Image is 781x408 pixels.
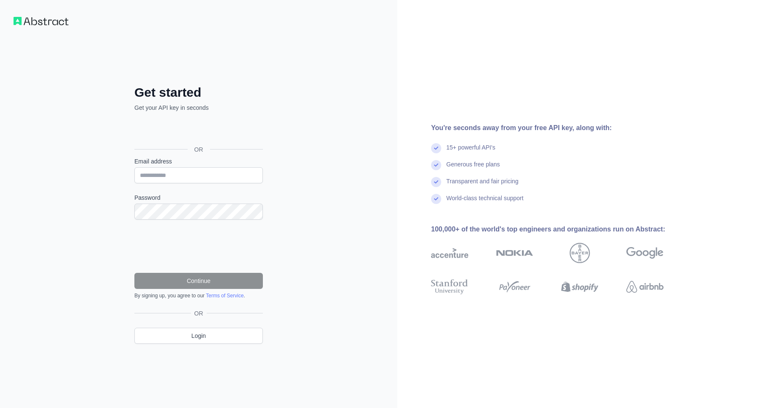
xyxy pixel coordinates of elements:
div: 100,000+ of the world's top engineers and organizations run on Abstract: [431,224,691,234]
img: bayer [570,243,590,263]
p: Get your API key in seconds [134,103,263,112]
div: Transparent and fair pricing [446,177,519,194]
div: By signing up, you agree to our . [134,292,263,299]
img: stanford university [431,277,468,296]
a: Login [134,328,263,344]
img: payoneer [496,277,533,296]
h2: Get started [134,85,263,100]
img: check mark [431,194,441,204]
span: OR [191,309,207,318]
img: check mark [431,143,441,153]
img: shopify [561,277,598,296]
div: World-class technical support [446,194,524,211]
img: check mark [431,160,441,170]
button: Continue [134,273,263,289]
label: Email address [134,157,263,166]
img: Workflow [14,17,68,25]
a: Terms of Service [206,293,243,299]
img: airbnb [626,277,664,296]
span: OR [188,145,210,154]
label: Password [134,193,263,202]
img: google [626,243,664,263]
div: 15+ powerful API's [446,143,495,160]
img: nokia [496,243,533,263]
img: accenture [431,243,468,263]
iframe: Sign in with Google Button [130,121,265,140]
iframe: reCAPTCHA [134,230,263,263]
img: check mark [431,177,441,187]
div: Generous free plans [446,160,500,177]
div: You're seconds away from your free API key, along with: [431,123,691,133]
